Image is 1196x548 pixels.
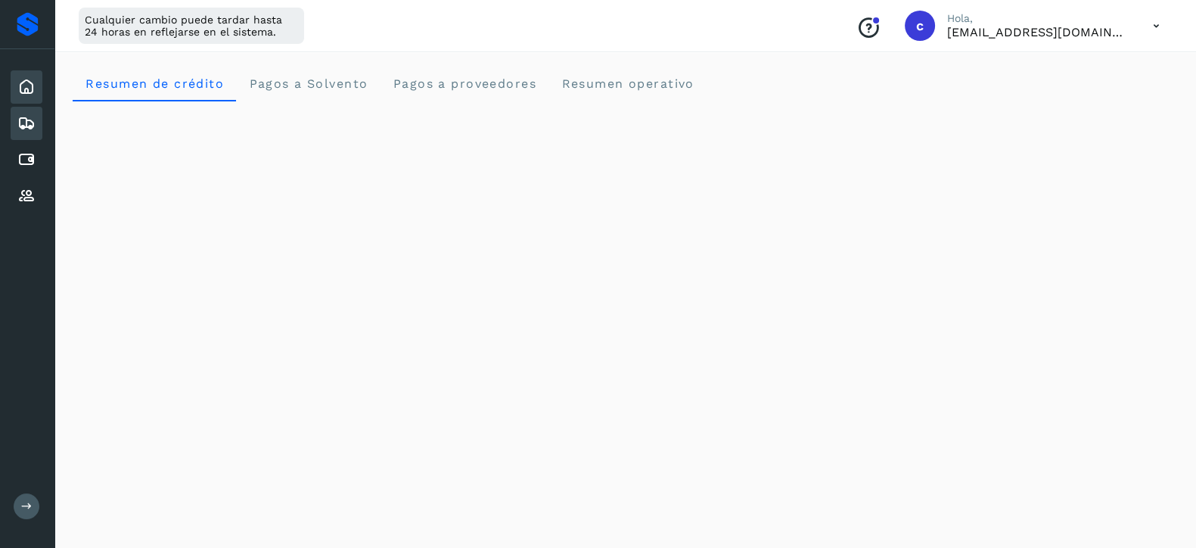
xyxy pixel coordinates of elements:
p: calbor@niagarawater.com [947,25,1129,39]
div: Proveedores [11,179,42,213]
div: Inicio [11,70,42,104]
div: Cualquier cambio puede tardar hasta 24 horas en reflejarse en el sistema. [79,8,304,44]
span: Resumen de crédito [85,76,224,91]
div: Cuentas por pagar [11,143,42,176]
span: Pagos a Solvento [248,76,368,91]
div: Embarques [11,107,42,140]
span: Pagos a proveedores [392,76,536,91]
span: Resumen operativo [561,76,694,91]
p: Hola, [947,12,1129,25]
